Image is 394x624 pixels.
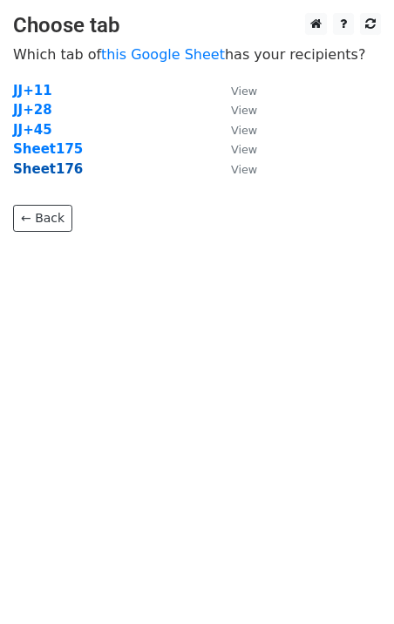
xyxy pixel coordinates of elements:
[231,124,257,137] small: View
[13,45,381,64] p: Which tab of has your recipients?
[214,141,257,157] a: View
[214,122,257,138] a: View
[231,163,257,176] small: View
[231,104,257,117] small: View
[231,143,257,156] small: View
[13,141,83,157] a: Sheet175
[13,83,52,98] a: JJ+11
[214,161,257,177] a: View
[13,122,52,138] a: JJ+45
[13,161,83,177] a: Sheet176
[214,83,257,98] a: View
[101,46,225,63] a: this Google Sheet
[214,102,257,118] a: View
[13,13,381,38] h3: Choose tab
[13,205,72,232] a: ← Back
[13,102,52,118] a: JJ+28
[231,85,257,98] small: View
